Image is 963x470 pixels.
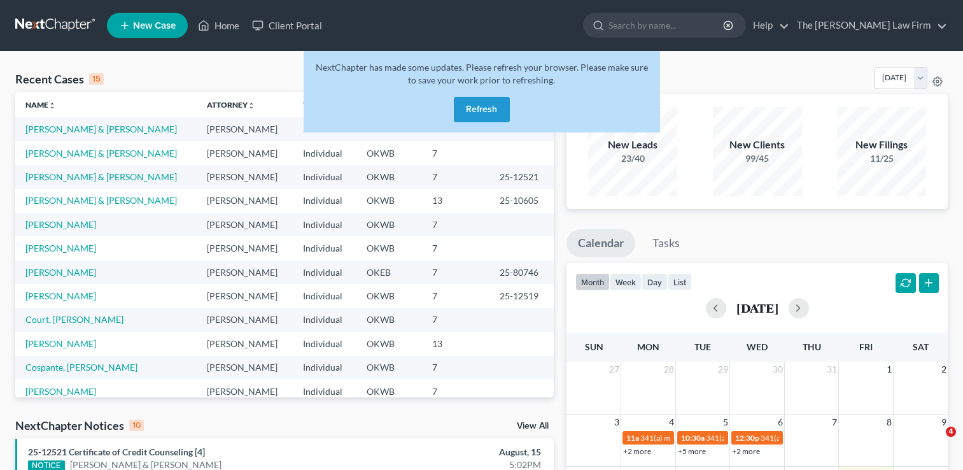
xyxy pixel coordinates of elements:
span: 4 [946,427,956,437]
div: New Leads [588,138,677,152]
span: 7 [831,415,838,430]
span: Tue [694,341,711,352]
td: Individual [293,213,356,236]
span: 4 [668,415,675,430]
td: 7 [422,356,489,380]
td: 13 [422,332,489,355]
a: Attorneyunfold_more [207,100,255,110]
td: 7 [422,380,489,403]
span: 29 [717,362,729,377]
td: 7 [422,213,489,236]
td: Individual [293,165,356,189]
a: +5 more [678,446,706,456]
td: [PERSON_NAME] [197,165,293,189]
td: 25-12521 [489,165,554,189]
td: [PERSON_NAME] [197,189,293,213]
div: Recent Cases [15,71,104,87]
td: [PERSON_NAME] [197,236,293,260]
td: OKWB [356,308,423,332]
td: Individual [293,236,356,260]
a: +2 more [623,446,651,456]
td: 13 [422,189,489,213]
td: [PERSON_NAME] [197,356,293,380]
td: OKWB [356,356,423,380]
span: 5 [722,415,729,430]
td: [PERSON_NAME] [197,117,293,141]
td: Individual [293,260,356,284]
span: 30 [771,362,784,377]
td: [PERSON_NAME] [197,213,293,236]
div: 99/45 [713,152,802,165]
div: New Clients [713,138,802,152]
td: 7 [422,260,489,284]
a: Help [747,14,789,37]
div: 10 [129,420,144,431]
td: Individual [293,141,356,165]
td: OKWB [356,284,423,308]
td: Individual [293,189,356,213]
a: [PERSON_NAME] [25,219,96,230]
span: 341(a) meeting for [PERSON_NAME] [640,433,763,443]
a: Tasks [641,229,691,257]
td: [PERSON_NAME] [197,380,293,403]
div: 15 [89,73,104,85]
span: 341(a) meeting for [PERSON_NAME] & [PERSON_NAME] [706,433,896,443]
td: 25-80746 [489,260,554,284]
span: New Case [133,21,176,31]
a: +2 more [732,446,760,456]
td: Individual [293,332,356,355]
td: OKWB [356,213,423,236]
a: [PERSON_NAME] & [PERSON_NAME] [25,148,177,159]
td: [PERSON_NAME] [197,332,293,355]
span: 9 [940,415,948,430]
span: 10:30a [681,433,705,443]
a: Home [192,14,246,37]
td: OKWB [356,141,423,165]
span: 3 [613,415,621,430]
span: 2 [940,362,948,377]
button: list [668,273,692,290]
td: 7 [422,165,489,189]
input: Search by name... [608,13,725,37]
div: August, 15 [379,446,541,459]
td: Individual [293,356,356,380]
span: 6 [777,415,784,430]
span: 12:30p [735,433,759,443]
td: 25-10605 [489,189,554,213]
a: The [PERSON_NAME] Law Firm [791,14,947,37]
span: 27 [608,362,621,377]
div: NextChapter Notices [15,418,144,433]
a: [PERSON_NAME] & [PERSON_NAME] [25,195,177,206]
td: 7 [422,236,489,260]
button: day [642,273,668,290]
td: 7 [422,308,489,332]
td: Individual [293,117,356,141]
i: unfold_more [48,102,56,110]
span: 341(a) meeting for [PERSON_NAME] & [PERSON_NAME] [761,433,951,443]
a: Calendar [566,229,635,257]
i: unfold_more [248,102,255,110]
button: week [610,273,642,290]
span: Fri [859,341,873,352]
div: 11/25 [837,152,926,165]
td: OKWB [356,189,423,213]
a: [PERSON_NAME] & [PERSON_NAME] [25,171,177,182]
td: Individual [293,308,356,332]
div: 23/40 [588,152,677,165]
a: Court, [PERSON_NAME] [25,314,123,325]
td: [PERSON_NAME] [197,260,293,284]
a: 25-12521 Certificate of Credit Counseling [4] [28,446,205,457]
td: OKWB [356,380,423,403]
a: [PERSON_NAME] [25,243,96,253]
a: Cospante, [PERSON_NAME] [25,362,137,373]
h2: [DATE] [736,301,778,315]
span: Sat [913,341,929,352]
span: 31 [826,362,838,377]
td: Individual [293,284,356,308]
span: NextChapter has made some updates. Please refresh your browser. Please make sure to save your wor... [316,62,648,85]
iframe: Intercom live chat [920,427,950,457]
td: [PERSON_NAME] [197,284,293,308]
td: 25-12519 [489,284,554,308]
span: Sun [585,341,603,352]
td: OKWB [356,332,423,355]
